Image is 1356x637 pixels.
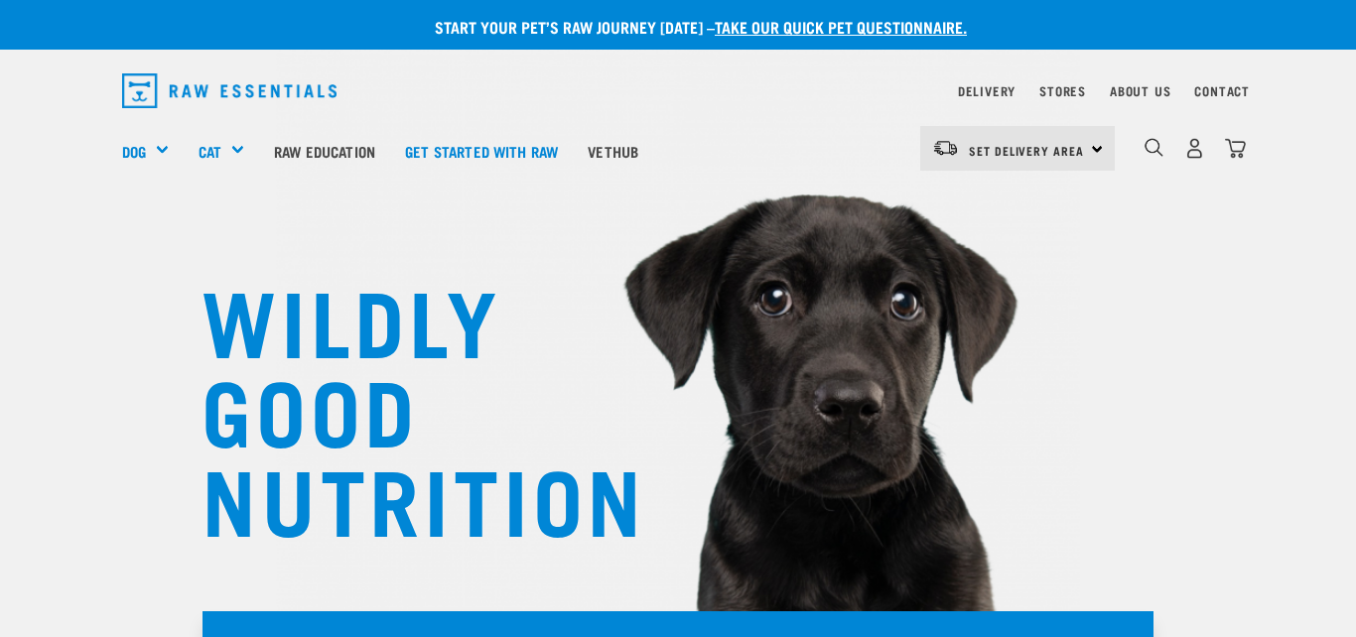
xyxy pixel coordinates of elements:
[1225,138,1246,159] img: home-icon@2x.png
[199,140,221,163] a: Cat
[969,147,1084,154] span: Set Delivery Area
[1194,87,1250,94] a: Contact
[1145,138,1163,157] img: home-icon-1@2x.png
[958,87,1016,94] a: Delivery
[122,140,146,163] a: Dog
[573,111,653,191] a: Vethub
[932,139,959,157] img: van-moving.png
[715,22,967,31] a: take our quick pet questionnaire.
[390,111,573,191] a: Get started with Raw
[202,273,599,541] h1: WILDLY GOOD NUTRITION
[122,73,337,108] img: Raw Essentials Logo
[1110,87,1170,94] a: About Us
[106,65,1250,116] nav: dropdown navigation
[259,111,390,191] a: Raw Education
[1039,87,1086,94] a: Stores
[1184,138,1205,159] img: user.png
